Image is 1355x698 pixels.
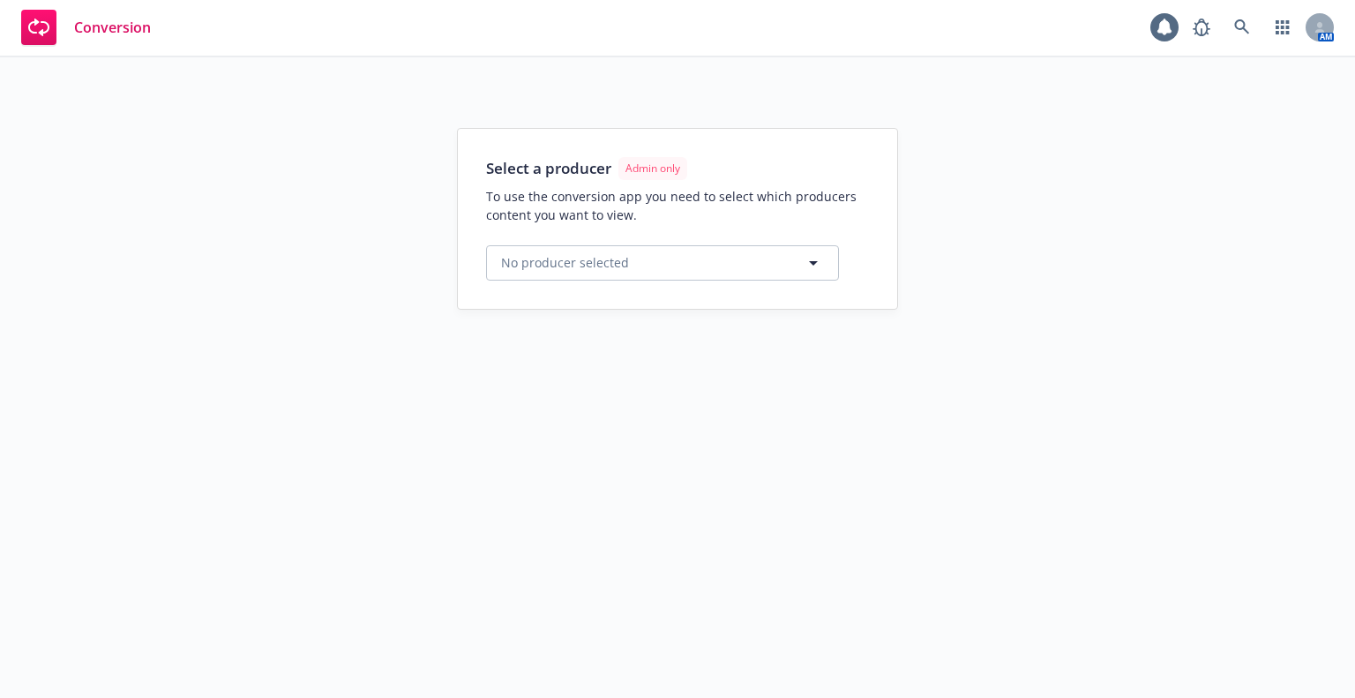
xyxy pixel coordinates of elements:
[625,161,680,176] span: Admin only
[486,187,869,224] span: To use the conversion app you need to select which producers content you want to view.
[486,159,611,177] h1: Select a producer
[1224,10,1260,45] a: Search
[1184,10,1219,45] a: Report a Bug
[486,245,839,281] button: No producer selected
[501,253,629,272] span: No producer selected
[14,3,158,52] a: Conversion
[1265,10,1300,45] a: Switch app
[74,20,151,34] span: Conversion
